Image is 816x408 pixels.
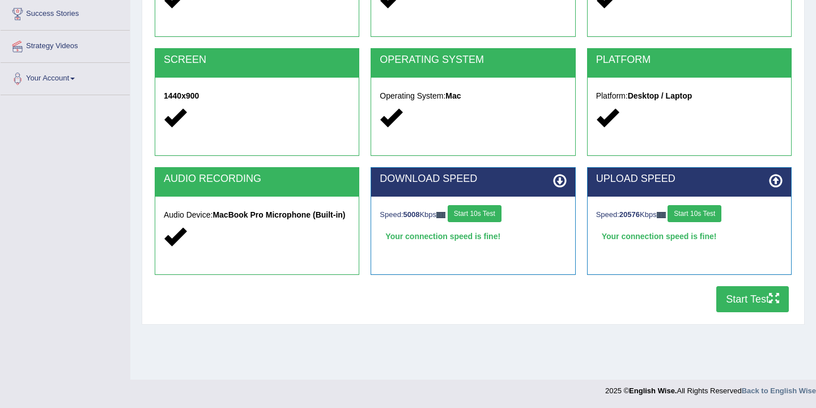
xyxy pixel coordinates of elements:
strong: MacBook Pro Microphone (Built-in) [212,210,345,219]
div: Your connection speed is fine! [380,228,566,245]
img: ajax-loader-fb-connection.gif [436,212,445,218]
strong: Mac [445,91,461,100]
button: Start 10s Test [448,205,501,222]
h5: Audio Device: [164,211,350,219]
div: Speed: Kbps [380,205,566,225]
h2: AUDIO RECORDING [164,173,350,185]
h5: Platform: [596,92,783,100]
h5: Operating System: [380,92,566,100]
div: Speed: Kbps [596,205,783,225]
strong: Desktop / Laptop [628,91,692,100]
a: Back to English Wise [742,386,816,395]
strong: 20576 [619,210,640,219]
h2: DOWNLOAD SPEED [380,173,566,185]
strong: 5008 [403,210,420,219]
a: Strategy Videos [1,31,130,59]
strong: English Wise. [629,386,677,395]
a: Your Account [1,63,130,91]
button: Start Test [716,286,789,312]
h2: PLATFORM [596,54,783,66]
h2: OPERATING SYSTEM [380,54,566,66]
div: Your connection speed is fine! [596,228,783,245]
h2: SCREEN [164,54,350,66]
strong: 1440x900 [164,91,199,100]
div: 2025 © All Rights Reserved [605,380,816,396]
img: ajax-loader-fb-connection.gif [657,212,666,218]
h2: UPLOAD SPEED [596,173,783,185]
button: Start 10s Test [668,205,721,222]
